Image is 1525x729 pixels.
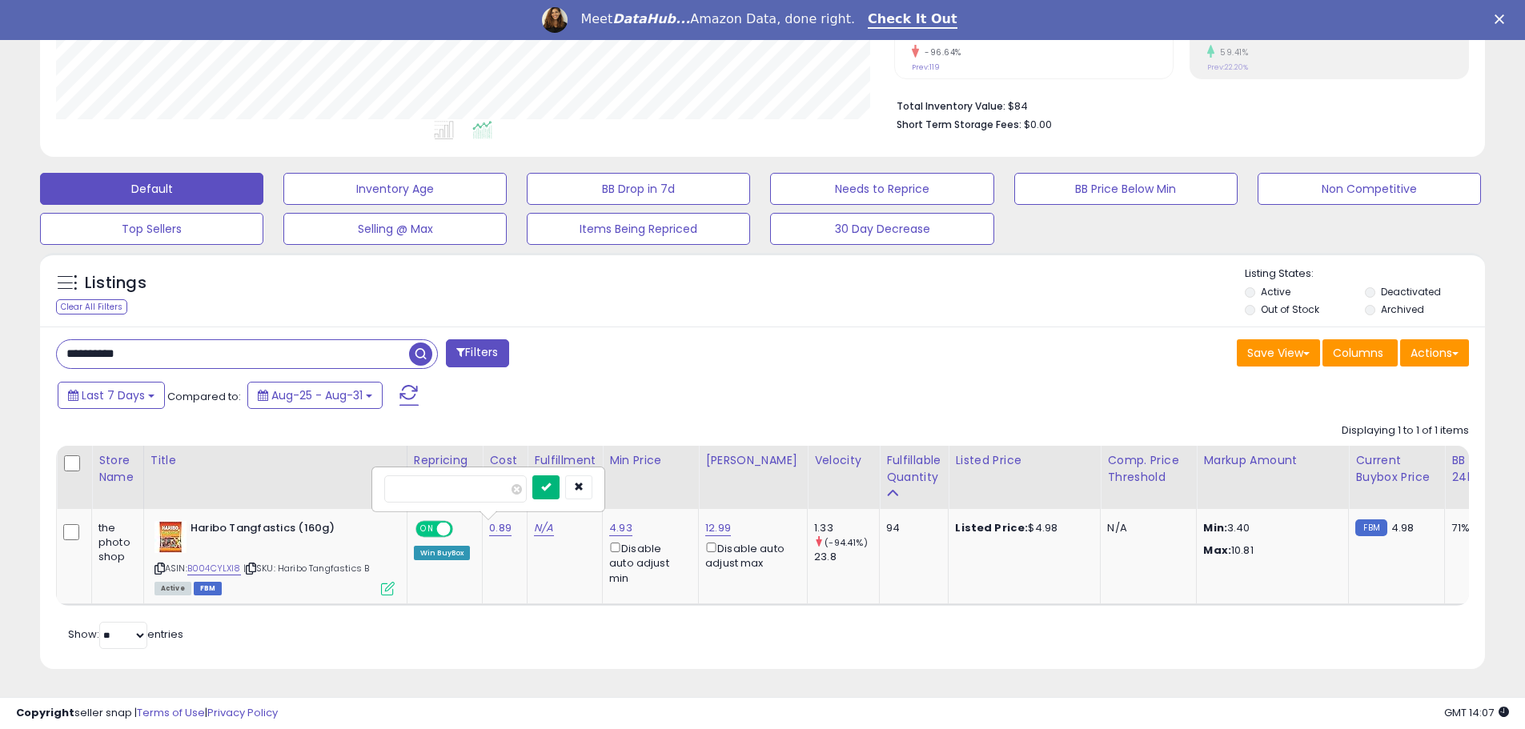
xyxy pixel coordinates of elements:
span: All listings currently available for purchase on Amazon [155,582,191,595]
button: Actions [1400,339,1469,367]
div: Repricing [414,452,476,469]
button: Save View [1237,339,1320,367]
small: Prev: 119 [912,62,940,72]
div: Fulfillment Cost [534,452,596,486]
div: Meet Amazon Data, done right. [580,11,855,27]
div: Displaying 1 to 1 of 1 items [1342,423,1469,439]
b: Haribo Tangfastics (160g) [191,521,385,540]
div: Comp. Price Threshold [1107,452,1190,486]
b: Listed Price: [955,520,1028,535]
b: Short Term Storage Fees: [897,118,1021,131]
p: 3.40 [1203,521,1336,535]
strong: Min: [1203,520,1227,535]
div: N/A [1107,521,1184,535]
div: 23.8 [814,550,879,564]
label: Deactivated [1381,285,1441,298]
button: BB Drop in 7d [527,173,750,205]
button: Items Being Repriced [527,213,750,245]
span: Compared to: [167,389,241,404]
div: Velocity [814,452,873,469]
span: OFF [451,523,476,536]
a: N/A [534,520,553,536]
label: Out of Stock [1261,302,1319,316]
img: 61nHAAKWM4L._SL40_.jpg [155,521,187,553]
div: Current Buybox Price [1355,452,1438,486]
img: Profile image for Georgie [542,7,568,33]
div: BB Share 24h. [1451,452,1510,486]
button: Aug-25 - Aug-31 [247,382,383,409]
div: 94 [886,521,936,535]
li: $84 [897,95,1457,114]
div: Min Price [609,452,692,469]
button: Selling @ Max [283,213,507,245]
div: 1.33 [814,521,879,535]
div: 71% [1451,521,1504,535]
div: the photo shop [98,521,131,565]
div: Win BuyBox [414,546,471,560]
div: Disable auto adjust min [609,539,686,586]
span: | SKU: Haribo Tangfastics B [243,562,370,575]
a: Terms of Use [137,705,205,720]
a: Privacy Policy [207,705,278,720]
span: 4.98 [1391,520,1415,535]
span: FBM [194,582,223,595]
div: Close [1495,14,1511,24]
span: Show: entries [68,627,183,642]
div: Disable auto adjust max [705,539,795,571]
button: Last 7 Days [58,382,165,409]
span: Columns [1333,345,1383,361]
small: Prev: 22.20% [1207,62,1248,72]
div: [PERSON_NAME] [705,452,801,469]
div: Fulfillable Quantity [886,452,941,486]
strong: Max: [1203,543,1231,558]
div: Clear All Filters [56,299,127,314]
div: Title [150,452,400,469]
strong: Copyright [16,705,74,720]
div: Markup Amount [1203,452,1342,469]
div: Listed Price [955,452,1094,469]
span: Last 7 Days [82,387,145,403]
button: Default [40,173,263,205]
small: FBM [1355,519,1387,536]
h5: Listings [85,272,146,294]
button: BB Price Below Min [1014,173,1238,205]
div: seller snap | | [16,706,278,721]
button: Non Competitive [1258,173,1481,205]
button: Filters [446,339,508,367]
div: Store Name [98,452,137,486]
p: 10.81 [1203,543,1336,558]
button: Needs to Reprice [770,173,993,205]
button: Columns [1322,339,1398,367]
small: 59.41% [1214,46,1248,58]
a: 4.93 [609,520,632,536]
small: (-94.41%) [825,536,867,549]
p: Listing States: [1245,266,1485,282]
span: Aug-25 - Aug-31 [271,387,363,403]
div: Cost [489,452,520,469]
i: DataHub... [612,11,690,26]
button: Top Sellers [40,213,263,245]
b: Total Inventory Value: [897,99,1005,113]
a: Check It Out [868,11,957,29]
button: 30 Day Decrease [770,213,993,245]
label: Active [1261,285,1290,298]
button: Inventory Age [283,173,507,205]
a: 0.89 [489,520,512,536]
span: 2025-09-9 14:07 GMT [1444,705,1509,720]
label: Archived [1381,302,1424,316]
div: $4.98 [955,521,1088,535]
small: -96.64% [919,46,961,58]
span: $0.00 [1024,117,1052,132]
span: ON [417,523,437,536]
div: ASIN: [155,521,395,594]
a: 12.99 [705,520,731,536]
a: B004CYLXI8 [187,562,241,575]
